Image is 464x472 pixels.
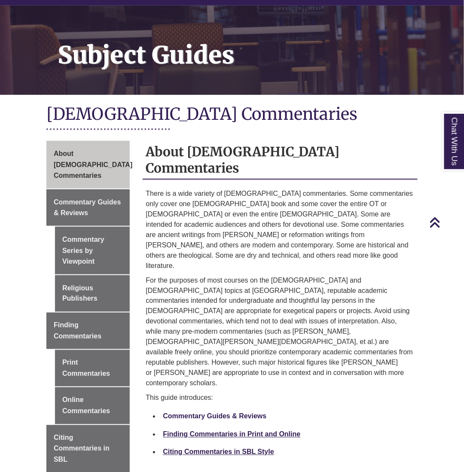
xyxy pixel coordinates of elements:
[46,313,130,349] a: Finding Commentaries
[146,275,415,389] p: For the purposes of most courses on the [DEMOGRAPHIC_DATA] and [DEMOGRAPHIC_DATA] topics at [GEOG...
[430,216,462,228] a: Back to Top
[46,141,130,189] a: About [DEMOGRAPHIC_DATA] Commentaries
[163,431,301,438] a: Finding Commentaries in Print and Online
[55,227,130,274] a: Commentary Series by Viewpoint
[146,189,415,271] p: There is a wide variety of [DEMOGRAPHIC_DATA] commentaries. Some commentaries only cover one [DEM...
[163,448,274,456] a: Citing Commentaries in SBL Style
[54,322,101,340] span: Finding Commentaries
[146,393,415,403] p: This guide introduces:
[54,434,110,463] span: Citing Commentaries in SBL
[46,189,130,226] a: Commentary Guides & Reviews
[46,104,418,126] h1: [DEMOGRAPHIC_DATA] Commentaries
[163,413,267,420] a: Commentary Guides & Reviews
[55,275,130,312] a: Religious Publishers
[143,141,418,180] h2: About [DEMOGRAPHIC_DATA] Commentaries
[54,150,132,179] span: About [DEMOGRAPHIC_DATA] Commentaries
[55,350,130,387] a: Print Commentaries
[54,198,121,217] span: Commentary Guides & Reviews
[55,387,130,424] a: Online Commentaries
[48,6,464,84] h1: Subject Guides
